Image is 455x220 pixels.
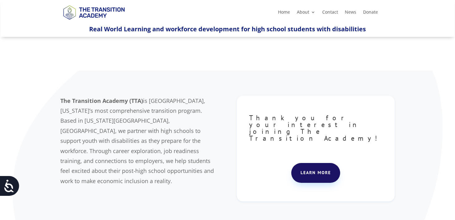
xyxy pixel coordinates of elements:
[60,97,143,104] b: The Transition Academy (TTA)
[345,10,356,17] a: News
[363,10,378,17] a: Donate
[89,25,366,33] span: Real World Learning and workforce development for high school students with disabilities
[297,10,315,17] a: About
[278,10,290,17] a: Home
[60,19,127,24] a: Logo-Noticias
[60,97,214,185] span: is [GEOGRAPHIC_DATA], [US_STATE]’s most comprehensive transition program. Based in [US_STATE][GEO...
[249,113,382,143] span: Thank you for your interest in joining The Transition Academy!
[322,10,338,17] a: Contact
[291,163,340,183] a: Learn more
[60,1,127,23] img: TTA Brand_TTA Primary Logo_Horizontal_Light BG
